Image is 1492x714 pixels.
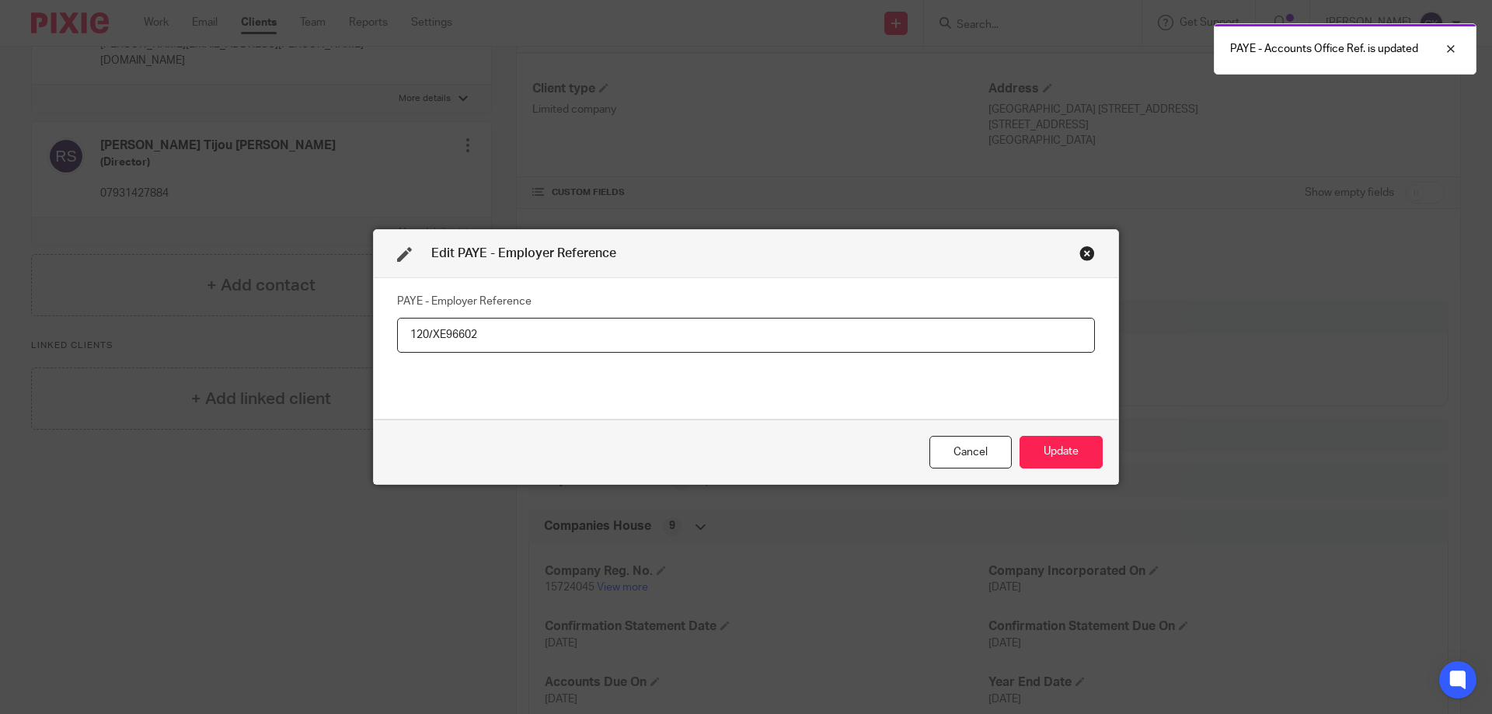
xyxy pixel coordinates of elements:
[397,318,1095,353] input: PAYE - Employer Reference
[929,436,1012,469] div: Close this dialog window
[1230,41,1418,57] p: PAYE - Accounts Office Ref. is updated
[397,294,532,309] label: PAYE - Employer Reference
[431,247,616,259] span: Edit PAYE - Employer Reference
[1079,246,1095,261] div: Close this dialog window
[1020,436,1103,469] button: Update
